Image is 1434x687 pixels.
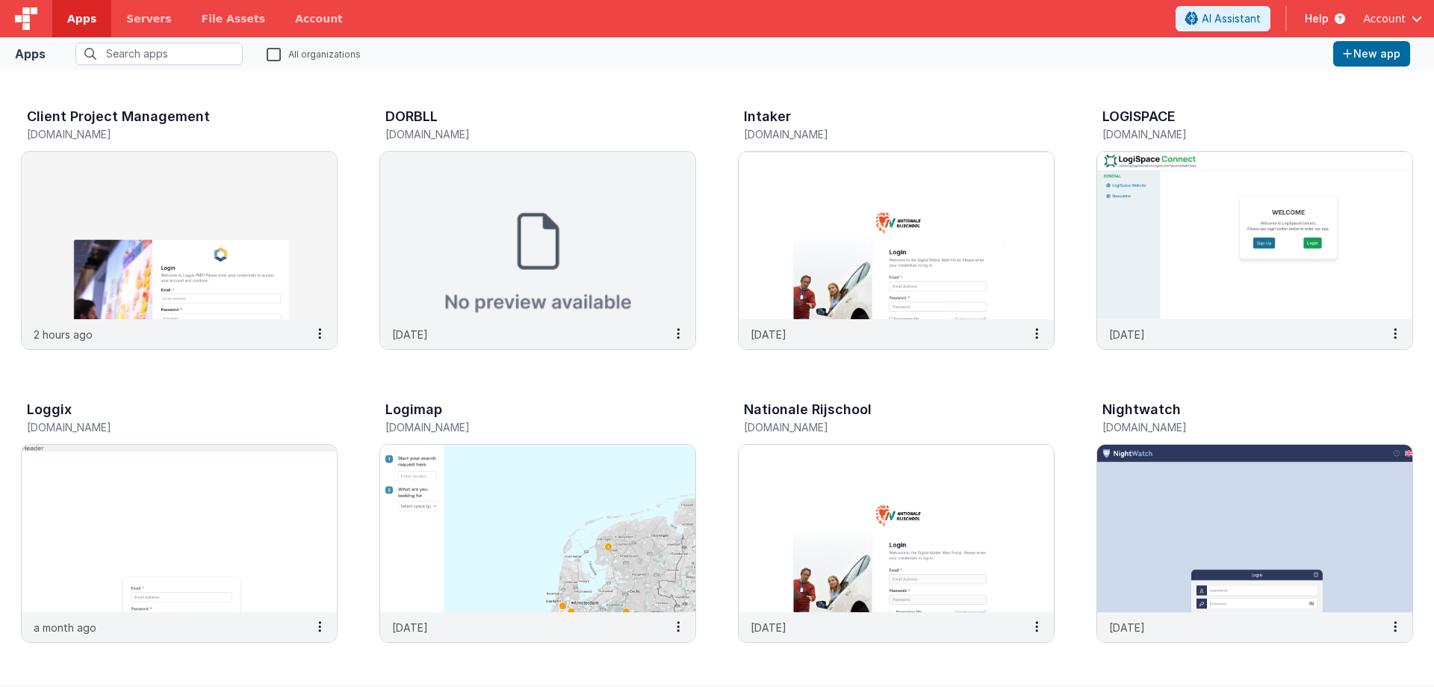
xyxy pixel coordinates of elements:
[1102,422,1376,433] h5: [DOMAIN_NAME]
[751,327,786,342] p: [DATE]
[27,129,300,140] h5: [DOMAIN_NAME]
[1109,620,1145,635] p: [DATE]
[392,327,428,342] p: [DATE]
[126,11,171,26] span: Servers
[744,422,1017,433] h5: [DOMAIN_NAME]
[751,620,786,635] p: [DATE]
[27,402,72,417] h3: Loggix
[267,46,361,61] label: All organizations
[392,620,428,635] p: [DATE]
[75,43,243,65] input: Search apps
[1176,6,1270,31] button: AI Assistant
[1333,41,1410,67] button: New app
[1202,11,1261,26] span: AI Assistant
[385,402,442,417] h3: Logimap
[1363,11,1422,26] button: Account
[15,45,46,63] div: Apps
[27,109,210,124] h3: Client Project Management
[27,422,300,433] h5: [DOMAIN_NAME]
[34,620,96,635] p: a month ago
[1102,402,1181,417] h3: Nightwatch
[1109,327,1145,342] p: [DATE]
[385,109,438,124] h3: DORBLL
[1305,11,1329,26] span: Help
[385,422,659,433] h5: [DOMAIN_NAME]
[1363,11,1406,26] span: Account
[67,11,96,26] span: Apps
[744,109,791,124] h3: Intaker
[34,327,93,342] p: 2 hours ago
[202,11,266,26] span: File Assets
[744,402,872,417] h3: Nationale Rijschool
[1102,109,1176,124] h3: LOGISPACE
[385,129,659,140] h5: [DOMAIN_NAME]
[744,129,1017,140] h5: [DOMAIN_NAME]
[1102,129,1376,140] h5: [DOMAIN_NAME]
